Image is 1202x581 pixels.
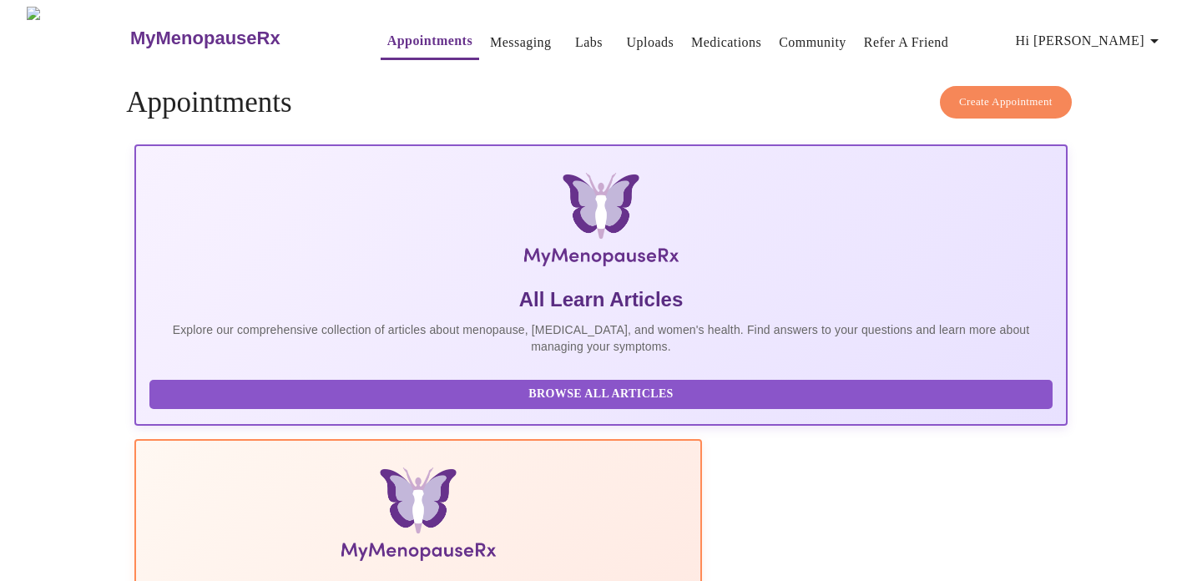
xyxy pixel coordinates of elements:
[684,26,768,59] button: Medications
[381,24,479,60] button: Appointments
[563,26,616,59] button: Labs
[483,26,558,59] button: Messaging
[149,386,1057,400] a: Browse All Articles
[959,93,1053,112] span: Create Appointment
[940,86,1072,119] button: Create Appointment
[166,384,1036,405] span: Browse All Articles
[1009,24,1171,58] button: Hi [PERSON_NAME]
[627,31,674,54] a: Uploads
[575,31,603,54] a: Labs
[149,321,1053,355] p: Explore our comprehensive collection of articles about menopause, [MEDICAL_DATA], and women's hea...
[126,86,1076,119] h4: Appointments
[235,467,601,568] img: Menopause Manual
[149,286,1053,313] h5: All Learn Articles
[290,173,912,273] img: MyMenopauseRx Logo
[772,26,853,59] button: Community
[130,28,280,49] h3: MyMenopauseRx
[27,7,128,69] img: MyMenopauseRx Logo
[490,31,551,54] a: Messaging
[620,26,681,59] button: Uploads
[779,31,846,54] a: Community
[149,380,1053,409] button: Browse All Articles
[1016,29,1164,53] span: Hi [PERSON_NAME]
[857,26,956,59] button: Refer a Friend
[864,31,949,54] a: Refer a Friend
[128,9,346,68] a: MyMenopauseRx
[691,31,761,54] a: Medications
[387,29,472,53] a: Appointments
